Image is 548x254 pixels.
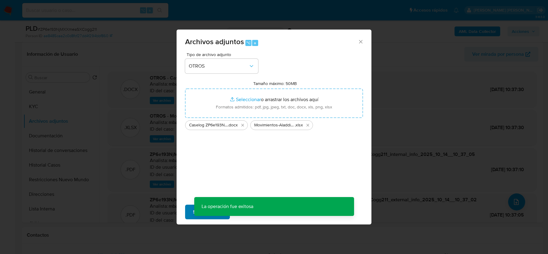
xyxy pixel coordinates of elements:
ul: Archivos seleccionados [185,118,363,130]
span: .xlsx [295,122,303,128]
span: a [254,40,256,46]
span: Caselog ZP6e193NjMXXmeaSXCogg211_2025_09_17_23_52_17 [189,122,228,128]
span: Archivos adjuntos [185,36,244,47]
span: OTROS [189,63,248,69]
span: ⌥ [246,40,251,46]
p: La operación fue exitosa [194,197,261,216]
button: Subir archivo [185,205,230,219]
span: Tipo de archivo adjunto [187,52,260,57]
label: Tamaño máximo: 50MB [253,81,297,86]
button: Eliminar Movimientos-Aladdin-v10_3 ZP6e193NjMXXmeaSXCogg211.xlsx [304,122,311,129]
button: Eliminar Caselog ZP6e193NjMXXmeaSXCogg211_2025_09_17_23_52_17.docx [239,122,246,129]
button: OTROS [185,59,258,73]
button: Cerrar [358,39,363,44]
span: .docx [228,122,238,128]
span: Subir archivo [193,205,222,219]
span: Cancelar [240,205,260,219]
span: Movimientos-Aladdin-v10_3 ZP6e193NjMXXmeaSXCogg211 [254,122,295,128]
